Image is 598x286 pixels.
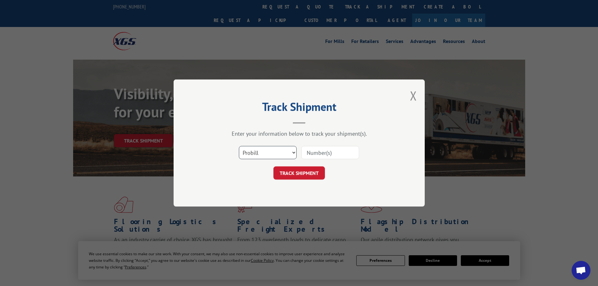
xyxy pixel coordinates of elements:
[410,87,417,104] button: Close modal
[205,130,393,137] div: Enter your information below to track your shipment(s).
[205,102,393,114] h2: Track Shipment
[273,166,325,180] button: TRACK SHIPMENT
[301,146,359,159] input: Number(s)
[572,261,590,280] a: Open chat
